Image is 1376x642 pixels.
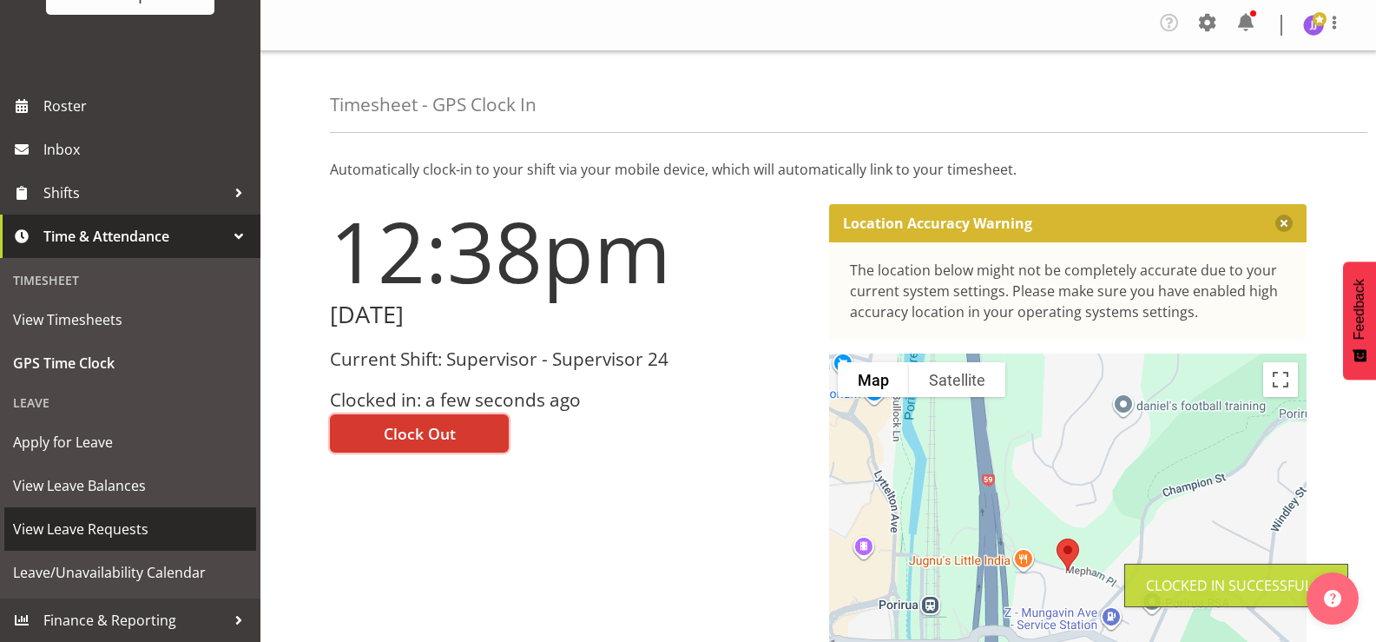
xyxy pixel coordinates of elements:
[43,136,252,162] span: Inbox
[4,507,256,551] a: View Leave Requests
[43,93,252,119] span: Roster
[13,559,247,586] span: Leave/Unavailability Calendar
[850,260,1287,322] div: The location below might not be completely accurate due to your current system settings. Please m...
[13,307,247,333] span: View Timesheets
[4,420,256,464] a: Apply for Leave
[43,223,226,249] span: Time & Attendance
[4,385,256,420] div: Leave
[330,349,808,369] h3: Current Shift: Supervisor - Supervisor 24
[4,298,256,341] a: View Timesheets
[330,95,537,115] h4: Timesheet - GPS Clock In
[43,607,226,633] span: Finance & Reporting
[330,390,808,410] h3: Clocked in: a few seconds ago
[1303,15,1324,36] img: janelle-jonkers702.jpg
[13,429,247,455] span: Apply for Leave
[330,204,808,298] h1: 12:38pm
[1146,575,1327,596] div: Clocked in Successfully
[4,341,256,385] a: GPS Time Clock
[909,362,1005,397] button: Show satellite imagery
[4,464,256,507] a: View Leave Balances
[4,551,256,594] a: Leave/Unavailability Calendar
[1263,362,1298,397] button: Toggle fullscreen view
[43,180,226,206] span: Shifts
[330,159,1307,180] p: Automatically clock-in to your shift via your mobile device, which will automatically link to you...
[1343,261,1376,380] button: Feedback - Show survey
[330,414,509,453] button: Clock Out
[384,422,456,445] span: Clock Out
[1275,215,1293,232] button: Close message
[1324,590,1341,607] img: help-xxl-2.png
[13,350,247,376] span: GPS Time Clock
[13,473,247,499] span: View Leave Balances
[838,362,909,397] button: Show street map
[4,262,256,298] div: Timesheet
[1352,279,1367,340] span: Feedback
[13,516,247,542] span: View Leave Requests
[330,301,808,328] h2: [DATE]
[843,215,1032,232] p: Location Accuracy Warning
